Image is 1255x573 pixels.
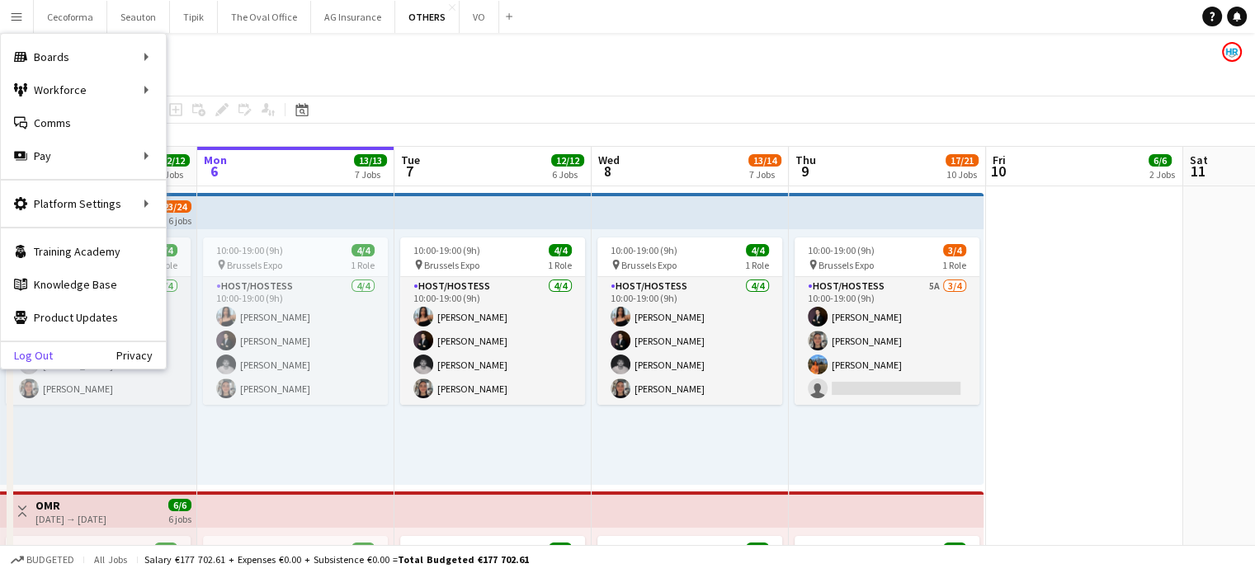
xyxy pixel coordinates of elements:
button: OTHERS [395,1,460,33]
span: 12/12 [551,154,584,167]
span: 6/6 [168,499,191,511]
span: 12/12 [157,154,190,167]
app-card-role: Host/Hostess4/410:00-19:00 (9h)[PERSON_NAME][PERSON_NAME][PERSON_NAME][PERSON_NAME] [597,277,782,405]
span: 1 Role [942,259,966,271]
div: 6 jobs [168,213,191,227]
span: Sat [1190,153,1208,167]
span: Brussels Expo [621,259,677,271]
button: The Oval Office [218,1,311,33]
span: 1 Role [745,259,769,271]
span: 3/4 [943,244,966,256]
button: Seauton [107,1,170,33]
div: Platform Settings [1,187,166,220]
span: 23/24 [158,200,191,213]
span: 11:30-19:00 (7h30m) [19,542,105,555]
app-job-card: 10:00-19:00 (9h)4/4 Brussels Expo1 RoleHost/Hostess4/410:00-19:00 (9h)[PERSON_NAME][PERSON_NAME][... [597,237,782,405]
span: 1/1 [154,542,177,555]
span: 11:30-19:00 (7h30m) [216,542,302,555]
a: Training Academy [1,235,166,268]
span: 13/13 [354,154,387,167]
span: Mon [204,153,227,167]
a: Product Updates [1,301,166,334]
div: Pay [1,139,166,172]
span: 7 [399,162,420,181]
span: 1/1 [351,542,375,555]
div: 6 Jobs [552,168,583,181]
h3: OMR [35,498,106,513]
span: 1/1 [549,542,572,555]
button: Cecoforma [34,1,107,33]
span: 11 [1187,162,1208,181]
button: Tipik [170,1,218,33]
app-card-role: Host/Hostess4/410:00-19:00 (9h)[PERSON_NAME][PERSON_NAME][PERSON_NAME][PERSON_NAME] [400,277,585,405]
span: 13/14 [748,154,781,167]
span: 4/4 [746,244,769,256]
div: [DATE] → [DATE] [35,513,106,525]
span: 9 [793,162,816,181]
div: 6 Jobs [158,168,189,181]
span: 6 [201,162,227,181]
span: 1 Role [351,259,375,271]
a: Comms [1,106,166,139]
span: 10:00-19:00 (9h) [413,244,480,256]
span: 17/21 [946,154,979,167]
app-job-card: 10:00-19:00 (9h)3/4 Brussels Expo1 RoleHost/Hostess5A3/410:00-19:00 (9h)[PERSON_NAME][PERSON_NAME... [795,237,979,405]
span: Budgeted [26,554,74,566]
span: 11:30-19:00 (7h30m) [413,542,499,555]
span: All jobs [91,553,130,566]
span: Wed [598,153,620,167]
span: 6/6 [1149,154,1172,167]
a: Privacy [116,349,166,362]
div: 10 Jobs [946,168,978,181]
span: 4/4 [351,244,375,256]
span: Brussels Expo [819,259,874,271]
span: Brussels Expo [424,259,479,271]
span: Thu [795,153,816,167]
span: 1/1 [746,542,769,555]
div: Workforce [1,73,166,106]
button: AG Insurance [311,1,395,33]
span: Fri [993,153,1006,167]
span: 1 Role [548,259,572,271]
span: 10:00-19:00 (9h) [611,244,677,256]
app-job-card: 10:00-19:00 (9h)4/4 Brussels Expo1 RoleHost/Hostess4/410:00-19:00 (9h)[PERSON_NAME][PERSON_NAME][... [400,237,585,405]
span: Total Budgeted €177 702.61 [398,553,529,566]
div: 2 Jobs [1149,168,1175,181]
span: Brussels Expo [227,259,282,271]
div: 7 Jobs [355,168,386,181]
a: Knowledge Base [1,268,166,301]
span: 11:30-19:00 (7h30m) [611,542,696,555]
span: 10:00-19:00 (9h) [216,244,283,256]
span: 8 [596,162,620,181]
a: Log Out [1,349,53,362]
div: 7 Jobs [749,168,781,181]
span: Tue [401,153,420,167]
app-user-avatar: HR Team [1222,42,1242,62]
span: 11:30-19:00 (7h30m) [808,542,894,555]
button: Budgeted [8,551,77,569]
app-card-role: Host/Hostess5A3/410:00-19:00 (9h)[PERSON_NAME][PERSON_NAME][PERSON_NAME] [795,277,979,405]
button: VO [460,1,499,33]
div: Boards [1,40,166,73]
app-job-card: 10:00-19:00 (9h)4/4 Brussels Expo1 RoleHost/Hostess4/410:00-19:00 (9h)[PERSON_NAME][PERSON_NAME][... [203,237,388,405]
span: 1/1 [943,542,966,555]
div: Salary €177 702.61 + Expenses €0.00 + Subsistence €0.00 = [144,553,529,566]
div: 6 jobs [168,511,191,525]
span: 10 [990,162,1006,181]
span: 4/4 [549,244,572,256]
app-card-role: Host/Hostess4/410:00-19:00 (9h)[PERSON_NAME][PERSON_NAME][PERSON_NAME][PERSON_NAME] [203,277,388,405]
span: 10:00-19:00 (9h) [808,244,875,256]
